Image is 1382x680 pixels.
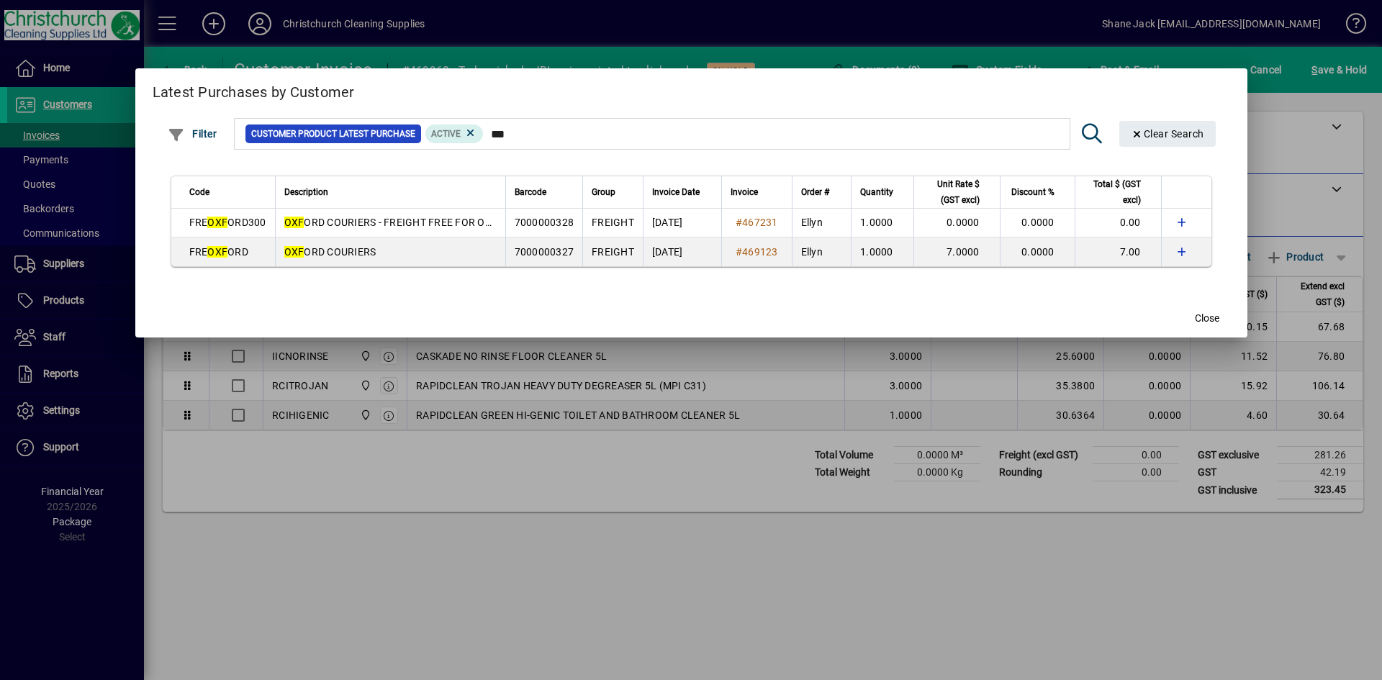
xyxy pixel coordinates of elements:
span: Close [1195,311,1219,326]
span: Clear Search [1131,128,1204,140]
a: #467231 [731,214,783,230]
span: Invoice [731,184,758,200]
span: Active [431,129,461,139]
td: 0.0000 [913,209,1000,237]
span: Discount % [1011,184,1054,200]
span: Code [189,184,209,200]
div: Invoice [731,184,783,200]
div: Unit Rate $ (GST excl) [923,176,993,208]
div: Order # [801,184,842,200]
button: Close [1184,306,1230,332]
span: FRE ORD [189,246,248,258]
span: Filter [168,128,217,140]
td: Ellyn [792,237,851,266]
span: FREIGHT [592,217,634,228]
span: Invoice Date [652,184,700,200]
td: 0.0000 [1000,237,1075,266]
span: ORD COURIERS [284,246,376,258]
a: #469123 [731,244,783,260]
td: 0.0000 [1000,209,1075,237]
span: Description [284,184,328,200]
span: # [736,217,742,228]
span: 7000000328 [515,217,574,228]
span: 469123 [742,246,778,258]
span: Total $ (GST excl) [1084,176,1141,208]
div: Group [592,184,634,200]
div: Invoice Date [652,184,713,200]
span: # [736,246,742,258]
span: Quantity [860,184,893,200]
span: Customer Product Latest Purchase [251,127,415,141]
mat-chip: Product Activation Status: Active [425,124,483,143]
em: OXF [284,246,304,258]
div: Quantity [860,184,906,200]
span: 467231 [742,217,778,228]
button: Filter [164,121,221,147]
div: Barcode [515,184,574,200]
td: 7.0000 [913,237,1000,266]
button: Clear [1119,121,1216,147]
span: Unit Rate $ (GST excl) [923,176,980,208]
em: OXF [207,246,227,258]
span: Group [592,184,615,200]
h2: Latest Purchases by Customer [135,68,1247,110]
div: Description [284,184,497,200]
span: 7000000327 [515,246,574,258]
td: 0.00 [1075,209,1161,237]
div: Discount % [1009,184,1067,200]
td: Ellyn [792,209,851,237]
span: FRE ORD300 [189,217,266,228]
span: ORD COURIERS - FREIGHT FREE FOR ORDERS OVER $300 PLUS GST [284,217,621,228]
span: Order # [801,184,829,200]
td: 7.00 [1075,237,1161,266]
div: Code [189,184,266,200]
td: [DATE] [643,237,721,266]
td: [DATE] [643,209,721,237]
td: 1.0000 [851,237,913,266]
div: Total $ (GST excl) [1084,176,1154,208]
span: FREIGHT [592,246,634,258]
span: Barcode [515,184,546,200]
em: OXF [284,217,304,228]
em: OXF [207,217,227,228]
td: 1.0000 [851,209,913,237]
